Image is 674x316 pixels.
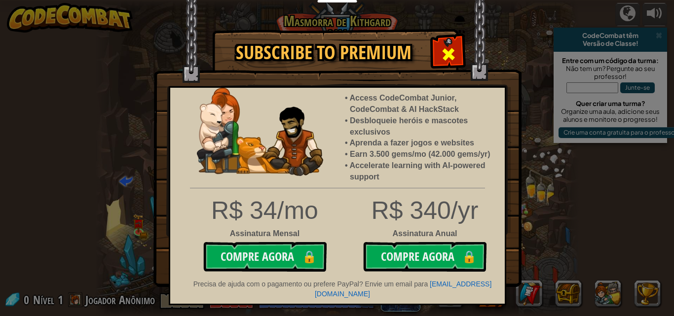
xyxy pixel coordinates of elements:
[363,242,487,272] button: Compre Agora🔒
[199,228,330,240] div: Assinatura Mensal
[203,242,327,272] button: Compre Agora🔒
[350,138,495,149] li: Aprenda a fazer jogos e websites
[163,228,512,240] div: Assinatura Anual
[193,280,428,288] span: Precisa de ajuda com o pagamento ou prefere PayPal? Envie um email para
[199,193,330,228] div: R$ 34/mo
[350,149,495,160] li: Earn 3.500 gems/mo (42.000 gems/yr)
[350,160,495,183] li: Accelerate learning with AI-powered support
[350,93,495,115] li: Access CodeCombat Junior, CodeCombat & AI HackStack
[223,42,425,63] h1: Subscribe to Premium
[163,193,512,228] div: R$ 340/yr
[197,88,323,176] img: anya-and-nando-pet.webp
[350,115,495,138] li: Desbloqueie heróis e mascotes exclusivos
